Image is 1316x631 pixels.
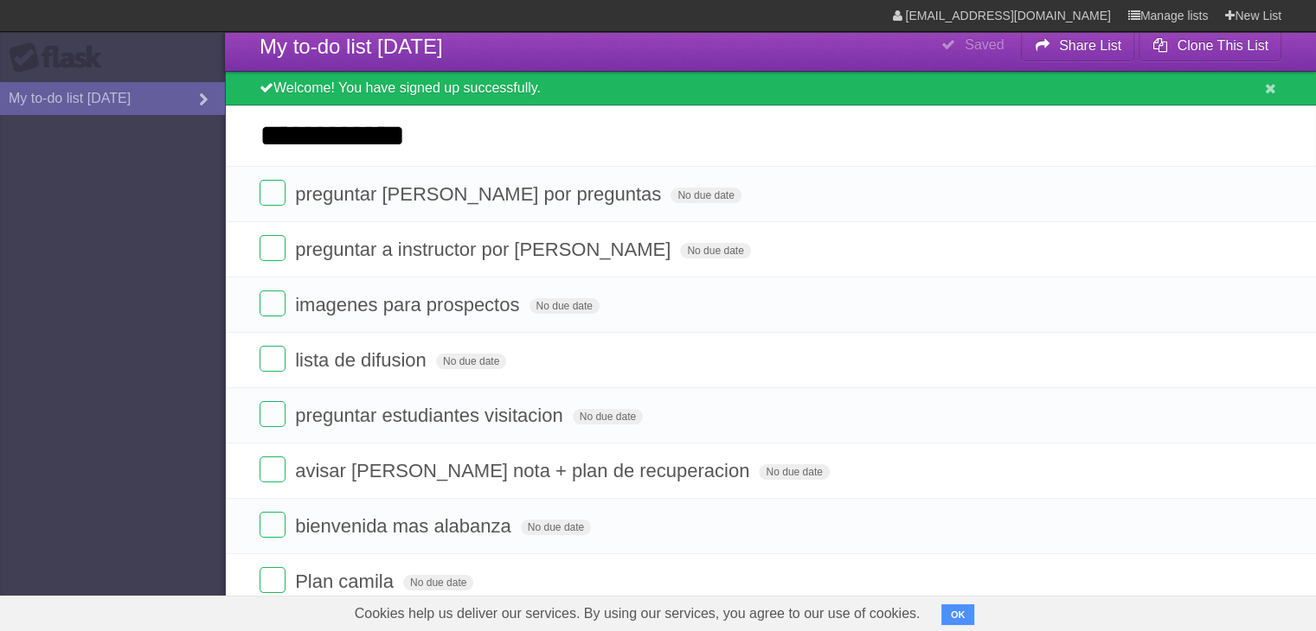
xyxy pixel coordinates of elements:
[225,72,1316,105] div: Welcome! You have signed up successfully.
[260,456,286,482] label: Done
[530,298,600,314] span: No due date
[573,409,643,424] span: No due date
[1177,38,1268,53] b: Clone This List
[9,42,112,73] div: Flask
[680,243,750,258] span: No due date
[1139,30,1281,61] button: Clone This List
[260,346,286,372] label: Done
[260,567,286,593] label: Done
[260,35,443,58] span: My to-do list [DATE]
[403,575,473,590] span: No due date
[295,239,675,260] span: preguntar a instructor por [PERSON_NAME]
[295,405,567,426] span: preguntar estudiantes visitacion
[260,512,286,538] label: Done
[295,460,754,481] span: avisar [PERSON_NAME] nota + plan de recuperacion
[436,354,506,369] span: No due date
[941,604,975,625] button: OK
[260,290,286,316] label: Done
[260,235,286,261] label: Done
[295,570,398,592] span: Plan camila
[759,464,829,480] span: No due date
[295,183,665,205] span: preguntar [PERSON_NAME] por preguntas
[671,188,741,203] span: No due date
[260,180,286,206] label: Done
[965,37,1004,52] b: Saved
[260,401,286,427] label: Done
[1059,38,1121,53] b: Share List
[295,515,516,537] span: bienvenida mas alabanza
[295,294,523,315] span: imagenes para prospectos
[337,596,938,631] span: Cookies help us deliver our services. By using our services, you agree to our use of cookies.
[295,349,431,371] span: lista de difusion
[521,519,591,535] span: No due date
[1021,30,1135,61] button: Share List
